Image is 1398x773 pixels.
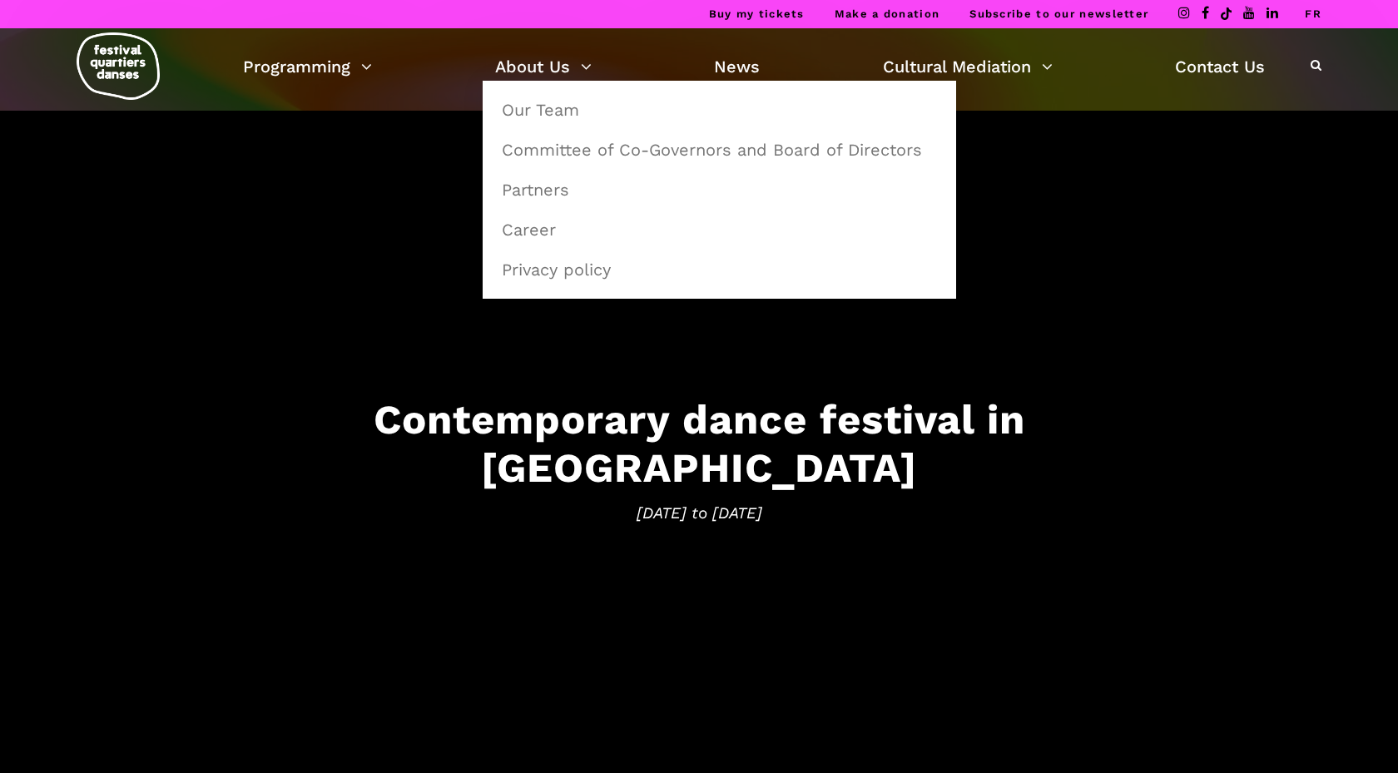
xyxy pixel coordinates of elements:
a: News [714,52,760,81]
a: Subscribe to our newsletter [969,7,1148,20]
a: Career [492,211,947,249]
a: FR [1305,7,1321,20]
a: Programming [243,52,372,81]
a: Buy my tickets [709,7,805,20]
h3: Contemporary dance festival in [GEOGRAPHIC_DATA] [183,394,1215,493]
a: Contact Us [1175,52,1265,81]
span: [DATE] to [DATE] [183,501,1215,526]
a: Partners [492,171,947,209]
a: Make a donation [835,7,940,20]
a: About Us [495,52,592,81]
a: Our Team [492,91,947,129]
a: Privacy policy [492,250,947,289]
a: Cultural Mediation [883,52,1053,81]
a: Committee of Co-Governors and Board of Directors [492,131,947,169]
img: logo-fqd-med [77,32,160,100]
